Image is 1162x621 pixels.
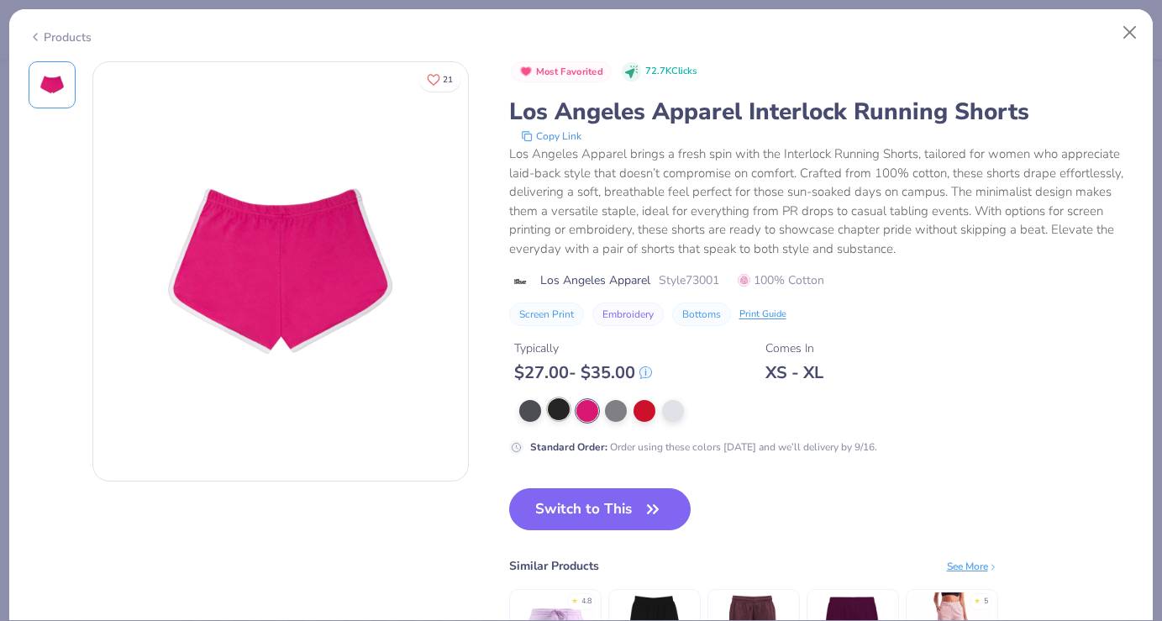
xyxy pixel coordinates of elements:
div: Print Guide [739,308,786,322]
div: Typically [514,339,652,357]
div: Comes In [765,339,823,357]
div: Order using these colors [DATE] and we’ll delivery by 9/16. [530,439,877,455]
div: Similar Products [509,557,599,575]
button: Badge Button [511,61,613,83]
div: 5 [984,596,988,608]
span: 21 [443,76,453,84]
div: Products [29,29,92,46]
button: Embroidery [592,303,664,326]
button: Switch to This [509,488,691,530]
strong: Standard Order : [530,440,607,454]
button: Screen Print [509,303,584,326]
img: Front [93,84,468,459]
div: ★ [571,596,578,603]
span: 72.7K Clicks [645,65,697,79]
span: Most Favorited [536,67,603,76]
img: brand logo [509,275,532,288]
span: Style 73001 [659,271,719,289]
button: Close [1114,17,1146,49]
div: 4.8 [581,596,592,608]
div: Los Angeles Apparel Interlock Running Shorts [509,96,1134,128]
button: Bottoms [672,303,731,326]
div: ★ [974,596,981,603]
span: 100% Cotton [738,271,824,289]
span: Los Angeles Apparel [540,271,650,289]
button: Like [419,67,460,92]
img: Most Favorited sort [519,65,533,78]
div: XS - XL [765,362,823,383]
button: copy to clipboard [516,128,586,145]
div: Los Angeles Apparel brings a fresh spin with the Interlock Running Shorts, tailored for women who... [509,145,1134,258]
div: See More [947,559,998,574]
img: Front [32,65,72,105]
div: $ 27.00 - $ 35.00 [514,362,652,383]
